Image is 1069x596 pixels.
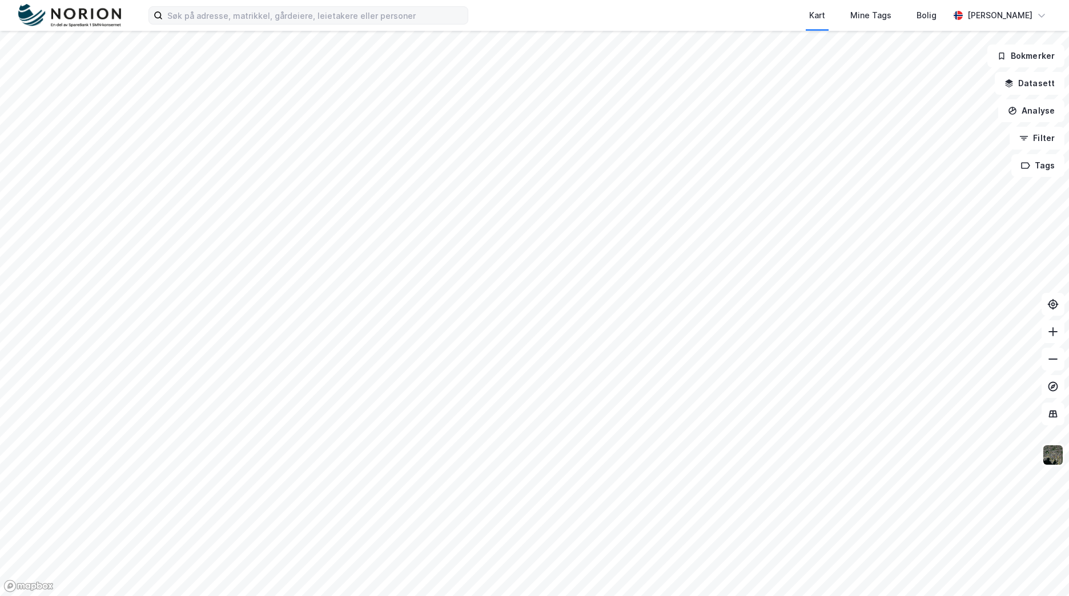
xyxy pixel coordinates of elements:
div: [PERSON_NAME] [967,9,1032,22]
input: Søk på adresse, matrikkel, gårdeiere, leietakere eller personer [163,7,468,24]
div: Kart [809,9,825,22]
div: Mine Tags [850,9,891,22]
div: Bolig [917,9,937,22]
img: norion-logo.80e7a08dc31c2e691866.png [18,4,121,27]
iframe: Chat Widget [1012,541,1069,596]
